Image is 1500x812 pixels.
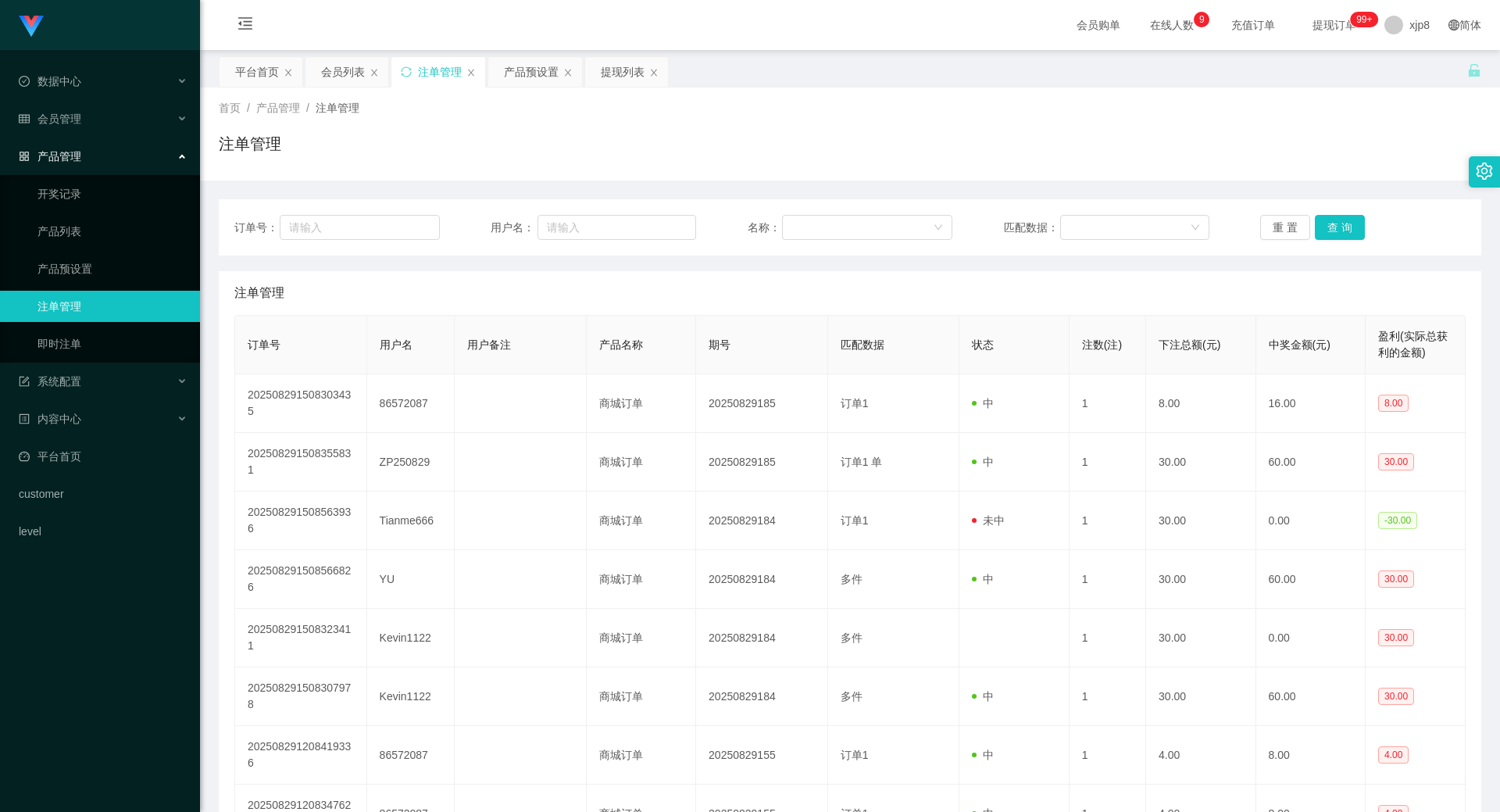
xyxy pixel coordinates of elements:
td: 60.00 [1256,667,1366,726]
span: 8.00 [1378,395,1409,412]
td: 商城订单 [587,726,696,785]
input: 请输入 [537,215,696,240]
td: 16.00 [1256,374,1366,433]
a: 产品列表 [37,216,187,247]
span: 订单1 [841,514,869,527]
td: Kevin1122 [367,609,455,667]
span: 名称： [748,220,782,236]
span: 多件 [841,690,862,703]
span: 盈利(实际总获利的金额) [1378,330,1448,359]
td: 30.00 [1146,550,1255,609]
td: 202508291508323411 [235,609,367,667]
div: 注单管理 [418,57,462,87]
td: 1 [1070,550,1146,609]
button: 查 询 [1315,215,1365,240]
td: 8.00 [1146,374,1255,433]
i: 图标: menu-fold [219,1,272,51]
span: 下注总额(元) [1159,338,1220,351]
span: 产品管理 [19,150,81,163]
span: 中 [972,573,994,585]
td: 30.00 [1146,492,1255,550]
a: 图标: dashboard平台首页 [19,441,187,472]
span: 订单1 [841,397,869,410]
td: 商城订单 [587,667,696,726]
td: 商城订单 [587,433,696,492]
span: 状态 [972,338,994,351]
span: 充值订单 [1223,20,1283,30]
i: 图标: appstore-o [19,151,30,162]
td: 商城订单 [587,492,696,550]
i: 图标: close [370,68,379,77]
span: 用户名： [491,220,537,236]
td: 0.00 [1256,609,1366,667]
span: 中 [972,456,994,468]
i: 图标: form [19,376,30,387]
td: 202508291508355831 [235,433,367,492]
td: 20250829155 [696,726,828,785]
td: 60.00 [1256,433,1366,492]
i: 图标: table [19,113,30,124]
td: 86572087 [367,726,455,785]
td: 1 [1070,667,1146,726]
span: 首页 [219,102,241,114]
span: 注数(注) [1082,338,1122,351]
div: 会员列表 [321,57,365,87]
td: Tianme666 [367,492,455,550]
span: 系统配置 [19,375,81,388]
span: 多件 [841,631,862,644]
span: 4.00 [1378,746,1409,764]
h1: 注单管理 [219,132,281,156]
span: 匹配数据： [1004,220,1060,236]
td: 202508291508307978 [235,667,367,726]
a: level [19,516,187,547]
span: 中 [972,749,994,761]
span: 订单1 单 [841,456,883,468]
span: 30.00 [1378,453,1414,470]
td: 20250829185 [696,433,828,492]
input: 请输入 [280,215,439,240]
button: 重 置 [1260,215,1310,240]
td: 20250829184 [696,550,828,609]
td: 30.00 [1146,609,1255,667]
td: 商城订单 [587,374,696,433]
a: 注单管理 [37,291,187,322]
a: 即时注单 [37,328,187,359]
td: ZP250829 [367,433,455,492]
td: 202508291208419336 [235,726,367,785]
td: YU [367,550,455,609]
span: 订单1 [841,749,869,761]
td: 8.00 [1256,726,1366,785]
td: Kevin1122 [367,667,455,726]
td: 商城订单 [587,550,696,609]
i: 图标: close [466,68,476,77]
div: 提现列表 [601,57,645,87]
img: logo.9652507e.png [19,16,44,38]
td: 1 [1070,609,1146,667]
span: 数据中心 [19,75,81,88]
span: -30.00 [1378,512,1417,529]
td: 1 [1070,374,1146,433]
i: 图标: global [1448,20,1459,30]
td: 30.00 [1146,667,1255,726]
a: customer [19,478,187,510]
td: 1 [1070,433,1146,492]
td: 1 [1070,726,1146,785]
td: 0.00 [1256,492,1366,550]
td: 20250829184 [696,492,828,550]
td: 202508291508303435 [235,374,367,433]
td: 202508291508566826 [235,550,367,609]
a: 产品预设置 [37,253,187,284]
a: 开奖记录 [37,178,187,209]
i: 图标: check-circle-o [19,76,30,87]
p: 9 [1199,12,1205,27]
td: 20250829184 [696,667,828,726]
td: 86572087 [367,374,455,433]
span: 用户备注 [467,338,511,351]
td: 60.00 [1256,550,1366,609]
span: 30.00 [1378,688,1414,705]
i: 图标: sync [401,66,412,77]
span: 匹配数据 [841,338,884,351]
td: 30.00 [1146,433,1255,492]
span: 注单管理 [234,284,284,302]
div: 产品预设置 [504,57,559,87]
